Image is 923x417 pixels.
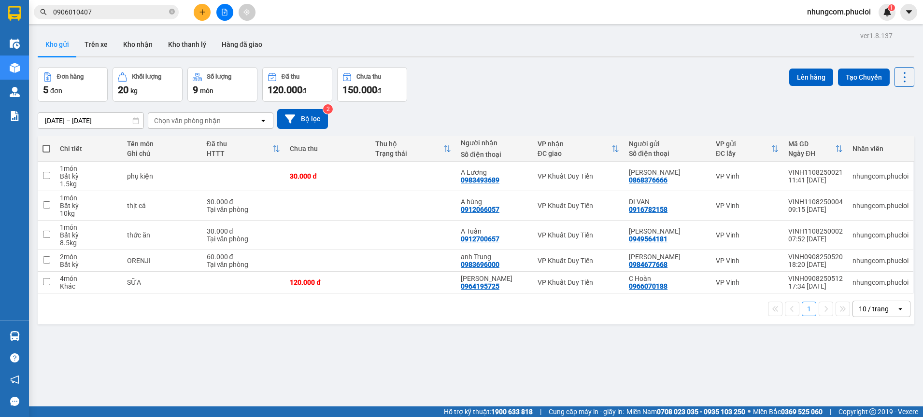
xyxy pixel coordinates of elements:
button: file-add [216,4,233,21]
div: anh Trung [461,253,528,261]
div: 30.000 đ [207,227,281,235]
div: C Hoàn [629,275,706,282]
div: phụ kiện [127,172,197,180]
span: 5 [43,84,48,96]
div: Chị Huyền [461,275,528,282]
span: Cung cấp máy in - giấy in: [549,406,624,417]
img: logo-vxr [8,6,21,21]
div: Tên món [127,140,197,148]
button: aim [239,4,256,21]
div: 0964195725 [461,282,499,290]
div: VP nhận [538,140,611,148]
span: aim [243,9,250,15]
button: Đơn hàng5đơn [38,67,108,102]
div: 0916782158 [629,206,667,213]
div: Người nhận [461,139,528,147]
div: VP Khuất Duy Tiến [538,257,619,264]
div: 30.000 đ [207,198,281,206]
img: icon-new-feature [883,8,892,16]
button: Bộ lọc [277,109,328,129]
div: 11:41 [DATE] [788,176,843,184]
th: Toggle SortBy [370,136,456,162]
div: Ngọc Vũ [629,168,706,176]
div: DI VAN [629,198,706,206]
div: VP Vinh [716,257,779,264]
div: 10 / trang [859,304,889,314]
img: warehouse-icon [10,87,20,97]
div: Bất kỳ [60,172,117,180]
div: VP Vinh [716,278,779,286]
button: Khối lượng20kg [113,67,183,102]
span: | [540,406,541,417]
div: 0949564181 [629,235,667,243]
th: Toggle SortBy [533,136,624,162]
span: món [200,87,213,95]
div: Đã thu [282,73,299,80]
span: 20 [118,84,128,96]
div: 0983696000 [461,261,499,268]
div: Khác [60,282,117,290]
div: 120.000 đ [290,278,366,286]
div: Tại văn phòng [207,261,281,268]
svg: open [259,117,267,125]
div: Hà Như Ý [629,253,706,261]
span: question-circle [10,353,19,362]
div: 30.000 đ [290,172,366,180]
button: Số lượng9món [187,67,257,102]
div: Số điện thoại [629,150,706,157]
button: Kho nhận [115,33,160,56]
div: VP Khuất Duy Tiến [538,172,619,180]
div: 18:20 [DATE] [788,261,843,268]
div: ĐC lấy [716,150,771,157]
div: 2 món [60,253,117,261]
span: 120.000 [268,84,302,96]
div: 09:15 [DATE] [788,206,843,213]
div: nhungcom.phucloi [852,202,909,209]
div: 1 món [60,194,117,202]
span: nhungcom.phucloi [799,6,879,18]
span: message [10,397,19,406]
button: Chưa thu150.000đ [337,67,407,102]
span: đ [377,87,381,95]
button: Đã thu120.000đ [262,67,332,102]
div: Số điện thoại [461,151,528,158]
img: warehouse-icon [10,63,20,73]
div: 4 món [60,275,117,282]
span: close-circle [169,8,175,17]
span: Miền Nam [626,406,745,417]
button: Tạo Chuyến [838,69,890,86]
div: Ngày ĐH [788,150,835,157]
div: Chưa thu [290,145,366,153]
sup: 2 [323,104,333,114]
button: Kho thanh lý [160,33,214,56]
input: Tìm tên, số ĐT hoặc mã đơn [53,7,167,17]
img: warehouse-icon [10,331,20,341]
button: caret-down [900,4,917,21]
div: A Lương [461,168,528,176]
div: 8.5 kg [60,239,117,247]
th: Toggle SortBy [711,136,783,162]
div: Bác Dũng [629,227,706,235]
button: Lên hàng [789,69,833,86]
div: 60.000 đ [207,253,281,261]
div: Chưa thu [356,73,381,80]
div: nhungcom.phucloi [852,172,909,180]
div: 0966070188 [629,282,667,290]
div: VINH0908250520 [788,253,843,261]
div: 07:52 [DATE] [788,235,843,243]
th: Toggle SortBy [783,136,848,162]
span: close-circle [169,9,175,14]
div: Ghi chú [127,150,197,157]
div: VP gửi [716,140,771,148]
div: Bất kỳ [60,261,117,268]
input: Select a date range. [38,113,143,128]
div: Số lượng [207,73,231,80]
button: Hàng đã giao [214,33,270,56]
svg: open [896,305,904,313]
div: ORENJI [127,257,197,264]
div: A Tuấn [461,227,528,235]
div: VINH1108250002 [788,227,843,235]
div: Người gửi [629,140,706,148]
strong: 0708 023 035 - 0935 103 250 [657,408,745,416]
div: nhungcom.phucloi [852,257,909,264]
